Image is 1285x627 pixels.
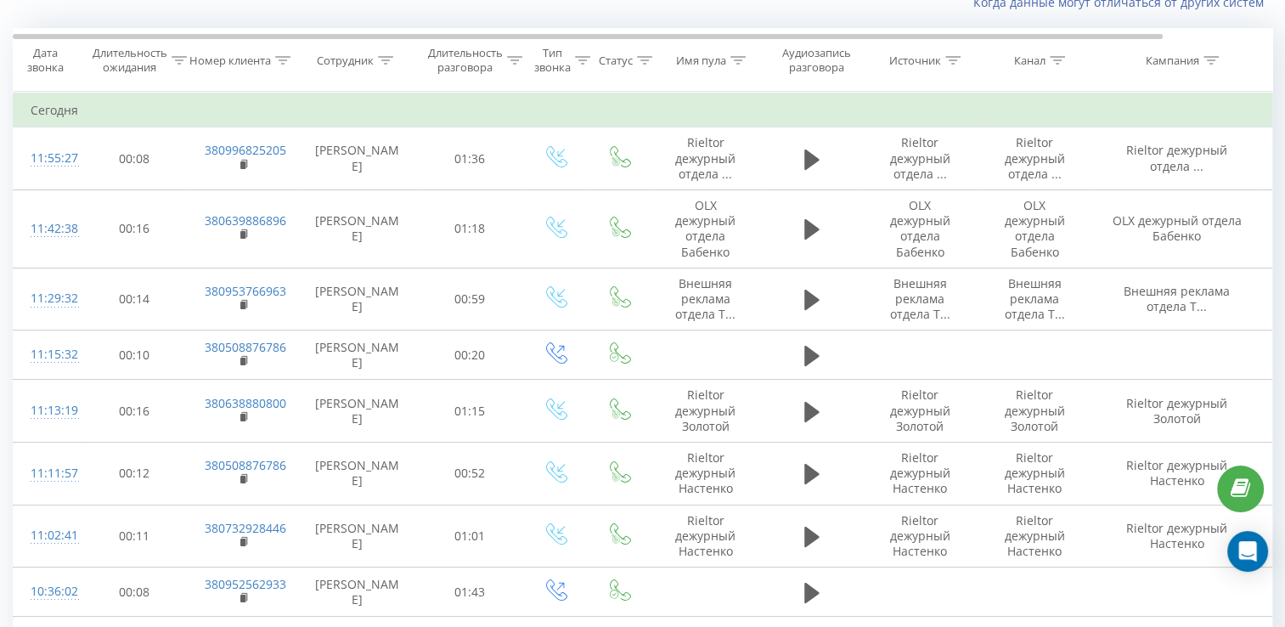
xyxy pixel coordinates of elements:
td: 01:18 [417,189,523,268]
td: 01:36 [417,127,523,190]
a: 380508876786 [205,339,286,355]
td: 00:16 [82,380,188,443]
div: 11:02:41 [31,519,65,552]
td: 00:20 [417,330,523,380]
td: OLX дежурный отдела Бабенко [1092,189,1262,268]
td: 01:01 [417,505,523,568]
a: 380639886896 [205,212,286,229]
td: Rieltor дежурный Настенко [978,443,1092,506]
a: 380953766963 [205,283,286,299]
td: Rieltor дежурный Золотой [978,380,1092,443]
div: Дата звонка [14,46,76,75]
td: Rieltor дежурный Настенко [651,443,761,506]
a: 380638880800 [205,395,286,411]
td: OLX дежурный отдела Бабенко [863,189,978,268]
td: 00:11 [82,505,188,568]
span: Внешняя реклама отдела Т... [1124,283,1230,314]
td: Rieltor дежурный Золотой [1092,380,1262,443]
td: 00:59 [417,268,523,330]
div: Канал [1014,54,1045,68]
td: 01:15 [417,380,523,443]
div: Номер клиента [189,54,271,68]
div: 11:42:38 [31,212,65,246]
td: Rieltor дежурный Золотой [651,380,761,443]
div: 11:55:27 [31,142,65,175]
div: 10:36:02 [31,575,65,608]
span: Rieltor дежурный отдела ... [1126,142,1227,173]
td: 00:10 [82,330,188,380]
td: Rieltor дежурный Настенко [863,443,978,506]
td: 00:14 [82,268,188,330]
td: 00:16 [82,189,188,268]
div: Длительность разговора [428,46,503,75]
span: Внешняя реклама отдела Т... [890,275,950,322]
td: Rieltor дежурный Настенко [1092,443,1262,506]
span: Внешняя реклама отдела Т... [1005,275,1065,322]
td: Rieltor дежурный Настенко [978,505,1092,568]
td: Rieltor дежурный Настенко [863,505,978,568]
td: 00:52 [417,443,523,506]
div: Длительность ожидания [93,46,167,75]
td: OLX дежурный отдела Бабенко [978,189,1092,268]
a: 380952562933 [205,576,286,592]
td: 00:12 [82,443,188,506]
span: Rieltor дежурный отдела ... [675,134,735,181]
td: Rieltor дежурный Настенко [1092,505,1262,568]
div: Имя пула [676,54,726,68]
div: Тип звонка [534,46,571,75]
div: Статус [599,54,633,68]
div: 11:11:57 [31,457,65,490]
td: 00:08 [82,568,188,617]
div: Open Intercom Messenger [1227,531,1268,572]
div: 11:13:19 [31,394,65,427]
div: Кампания [1146,54,1199,68]
a: 380732928446 [205,520,286,536]
td: [PERSON_NAME] [298,505,417,568]
a: 380508876786 [205,457,286,473]
td: OLX дежурный отдела Бабенко [651,189,761,268]
td: 00:08 [82,127,188,190]
span: Внешняя реклама отдела Т... [675,275,735,322]
td: [PERSON_NAME] [298,127,417,190]
div: 11:29:32 [31,282,65,315]
div: 11:15:32 [31,338,65,371]
td: [PERSON_NAME] [298,380,417,443]
td: Rieltor дежурный Золотой [863,380,978,443]
td: Rieltor дежурный Настенко [651,505,761,568]
td: [PERSON_NAME] [298,568,417,617]
div: Сотрудник [317,54,374,68]
td: [PERSON_NAME] [298,330,417,380]
td: 01:43 [417,568,523,617]
td: [PERSON_NAME] [298,268,417,330]
td: [PERSON_NAME] [298,189,417,268]
div: Источник [889,54,941,68]
div: Аудиозапись разговора [775,46,858,75]
span: Rieltor дежурный отдела ... [890,134,950,181]
span: Rieltor дежурный отдела ... [1005,134,1065,181]
a: 380996825205 [205,142,286,158]
td: [PERSON_NAME] [298,443,417,506]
